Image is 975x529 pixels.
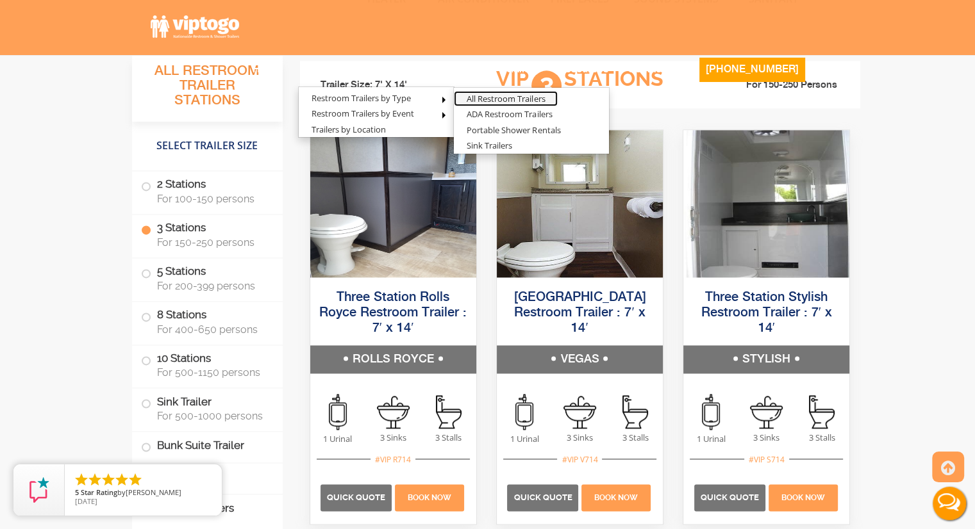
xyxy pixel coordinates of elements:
[767,491,839,503] a: Book Now
[310,433,365,445] span: 1 Urinal
[507,491,579,503] a: Quick Quote
[290,53,393,103] a: Restroom Trailers
[157,323,267,335] span: For 400-650 persons
[454,91,558,107] a: All Restroom Trailers
[141,345,274,384] label: 10 Stations
[699,58,805,82] button: [PHONE_NUMBER]
[157,280,267,292] span: For 200-399 persons
[497,130,663,277] img: Side view of three station restroom trailer with three separate doors with signs
[496,53,549,103] a: Gallery
[683,433,738,445] span: 1 Urinal
[454,122,573,138] a: Portable Shower Rentals
[310,130,476,277] img: Side view of three station restroom trailer with three separate doors with signs
[321,491,393,503] a: Quick Quote
[794,432,849,444] span: 3 Stalls
[515,394,533,430] img: an icon of urinal
[781,493,825,502] span: Book Now
[618,53,690,103] a: Contact Us
[552,432,607,444] span: 3 Sinks
[157,193,267,205] span: For 100-150 persons
[377,396,410,428] img: an icon of sink
[557,453,602,466] div: #VIP V714
[608,432,663,444] span: 3 Stalls
[87,472,103,487] li: 
[141,432,274,459] label: Bunk Suite Trailer
[739,432,794,444] span: 3 Sinks
[549,53,618,103] a: Resources
[408,493,451,502] span: Book Now
[421,432,476,444] span: 3 Stalls
[513,492,572,502] span: Quick Quote
[299,90,424,106] a: Restroom Trailers by Type
[702,394,720,430] img: an icon of urinal
[81,487,117,497] span: Star Rating
[26,477,52,503] img: Review Rating
[126,487,181,497] span: [PERSON_NAME]
[141,388,274,428] label: Sink Trailer
[701,492,759,502] span: Quick Quote
[157,366,267,378] span: For 500-1150 persons
[75,487,79,497] span: 5
[744,453,789,466] div: #VIP S714
[74,472,89,487] li: 
[75,496,97,506] span: [DATE]
[513,291,646,335] a: [GEOGRAPHIC_DATA] Restroom Trailer : 7′ x 14′
[141,215,274,254] label: 3 Stations
[393,53,456,103] a: About Us
[594,493,638,502] span: Book Now
[750,396,783,428] img: an icon of sink
[701,291,832,335] a: Three Station Stylish Restroom Trailer : 7′ x 14′
[456,53,496,103] a: Blog
[157,236,267,248] span: For 150-250 persons
[683,130,849,277] img: Side view of three station restroom trailer with three separate doors with signs
[436,395,462,428] img: an icon of stall
[329,394,347,430] img: an icon of urinal
[114,472,129,487] li: 
[101,472,116,487] li: 
[132,127,283,165] h4: Select Trailer Size
[75,489,212,498] span: by
[128,472,143,487] li: 
[365,432,421,444] span: 3 Sinks
[141,171,274,211] label: 2 Stations
[327,492,385,502] span: Quick Quote
[454,106,565,122] a: ADA Restroom Trailers
[497,433,552,445] span: 1 Urinal
[141,302,274,341] label: 8 Stations
[580,491,653,503] a: Book Now
[497,345,663,373] h5: VEGAS
[393,491,465,503] a: Book Now
[371,453,415,466] div: #VIP R714
[622,395,648,428] img: an icon of stall
[683,345,849,373] h5: STYLISH
[454,138,525,154] a: Sink Trailers
[299,122,399,138] a: Trailers by Location
[310,345,476,373] h5: ROLLS ROYCE
[563,396,596,428] img: an icon of sink
[319,291,467,335] a: Three Station Rolls Royce Restroom Trailer : 7′ x 14′
[694,491,767,503] a: Quick Quote
[157,410,267,422] span: For 500-1000 persons
[243,53,290,103] a: Home
[141,258,274,298] label: 5 Stations
[690,53,815,110] a: [PHONE_NUMBER]
[924,478,975,529] button: Live Chat
[299,106,427,122] a: Restroom Trailers by Event
[809,395,835,428] img: an icon of stall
